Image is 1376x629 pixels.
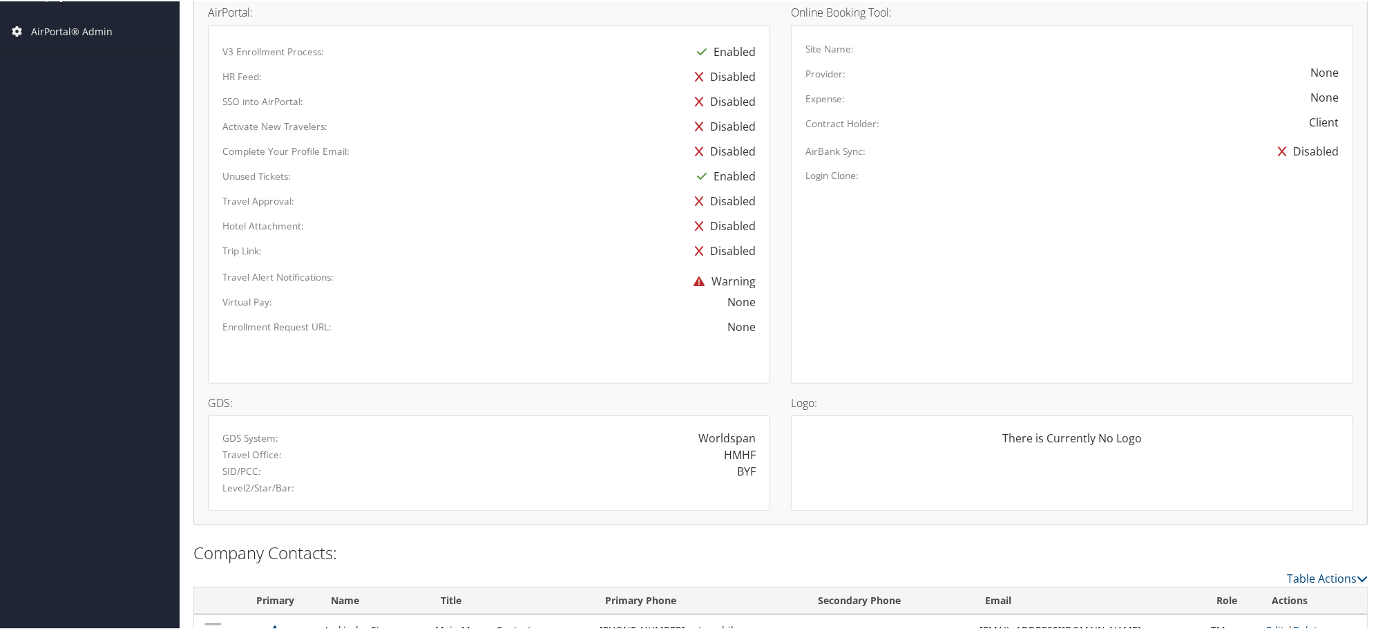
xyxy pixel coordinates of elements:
[1287,570,1368,585] a: Table Actions
[222,463,261,477] label: SID/PCC:
[690,162,756,187] div: Enabled
[727,292,756,309] div: None
[31,13,113,48] span: AirPortal® Admin
[222,218,304,232] label: Hotel Attachment:
[222,294,272,308] label: Virtual Pay:
[1310,88,1339,104] div: None
[1204,586,1260,613] th: Role
[688,187,756,212] div: Disabled
[222,143,350,157] label: Complete Your Profile Email:
[805,115,879,129] label: Contract Holder:
[688,63,756,88] div: Disabled
[805,429,1339,456] div: There is Currently No Logo
[688,212,756,237] div: Disabled
[805,91,845,104] label: Expense:
[222,68,262,82] label: HR Feed:
[791,6,1353,17] h4: Online Booking Tool:
[222,480,294,494] label: Level2/Star/Bar:
[222,269,334,283] label: Travel Alert Notifications:
[222,447,282,460] label: Travel Office:
[222,319,332,332] label: Enrollment Request URL:
[688,237,756,262] div: Disabled
[973,586,1204,613] th: Email
[791,396,1353,407] h4: Logo:
[698,429,756,445] div: Worldspan
[688,88,756,113] div: Disabled
[593,586,805,613] th: Primary Phone
[805,586,973,613] th: Secondary Phone
[222,430,278,444] label: GDS System:
[737,462,756,478] div: BYF
[428,586,593,613] th: Title
[208,396,770,407] h4: GDS:
[232,586,318,613] th: Primary
[688,138,756,162] div: Disabled
[805,66,845,79] label: Provider:
[453,317,756,334] div: None
[222,168,291,182] label: Unused Tickets:
[318,586,428,613] th: Name
[193,540,1368,563] h2: Company Contacts:
[805,167,859,181] label: Login Clone:
[222,193,294,207] label: Travel Approval:
[805,41,854,55] label: Site Name:
[687,272,756,288] span: Warning
[222,118,327,132] label: Activate New Travelers:
[724,445,756,462] div: HMHF
[1309,113,1339,129] div: Client
[222,93,303,107] label: SSO into AirPortal:
[222,44,324,57] label: V3 Enrollment Process:
[690,38,756,63] div: Enabled
[1310,63,1339,79] div: None
[208,6,770,17] h4: AirPortal:
[1260,586,1367,613] th: Actions
[688,113,756,138] div: Disabled
[1271,138,1339,162] div: Disabled
[805,143,866,157] label: AirBank Sync:
[222,243,262,256] label: Trip Link:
